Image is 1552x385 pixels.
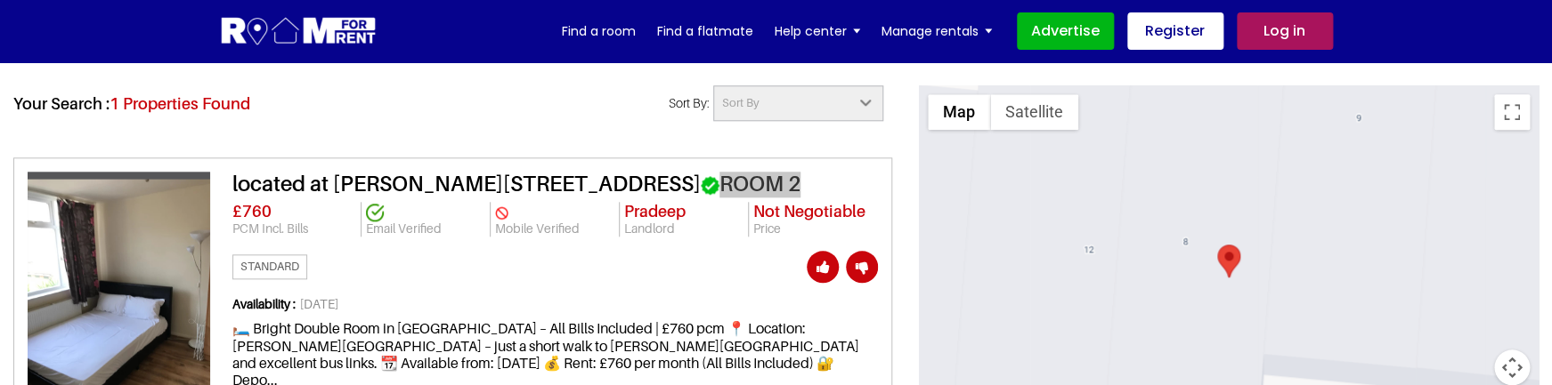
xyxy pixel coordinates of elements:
[1494,94,1530,130] button: Toggle fullscreen view
[624,221,743,237] p: Landlord
[366,221,485,237] p: Email Verified
[775,18,860,44] a: Help center
[562,18,636,44] a: Find a room
[753,221,874,237] p: Price
[232,172,878,197] h3: located at [PERSON_NAME][STREET_ADDRESS] ROOM 2
[701,176,719,195] img: correct
[495,221,614,237] p: Mobile Verified
[1237,12,1333,50] a: Log in
[657,18,753,44] a: Find a flatmate
[110,94,250,113] span: 1 Properties Found
[220,15,378,48] img: Logo for Room for Rent, featuring a welcoming design with a house icon and modern typography
[656,93,713,112] label: Sort By:
[882,18,992,44] a: Manage rentals
[232,221,356,237] p: PCM Incl. Bills
[495,206,508,220] img: card-verified
[1017,12,1114,50] a: Advertise
[13,85,250,114] h4: Your Search :
[232,202,272,221] span: £760
[232,254,307,279] span: Standard
[1217,245,1240,277] div: 1 Stafford Cl, London NW6 5TW, UK
[366,204,384,221] img: card-verified
[928,94,990,130] button: Show street map
[624,202,686,221] span: Pradeep
[1127,12,1223,50] a: Register
[232,296,300,311] strong: Availability :
[1494,349,1530,385] button: Map camera controls
[753,202,865,221] span: Not Negotiable
[990,94,1078,130] button: Show satellite imagery
[232,297,878,321] span: [DATE]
